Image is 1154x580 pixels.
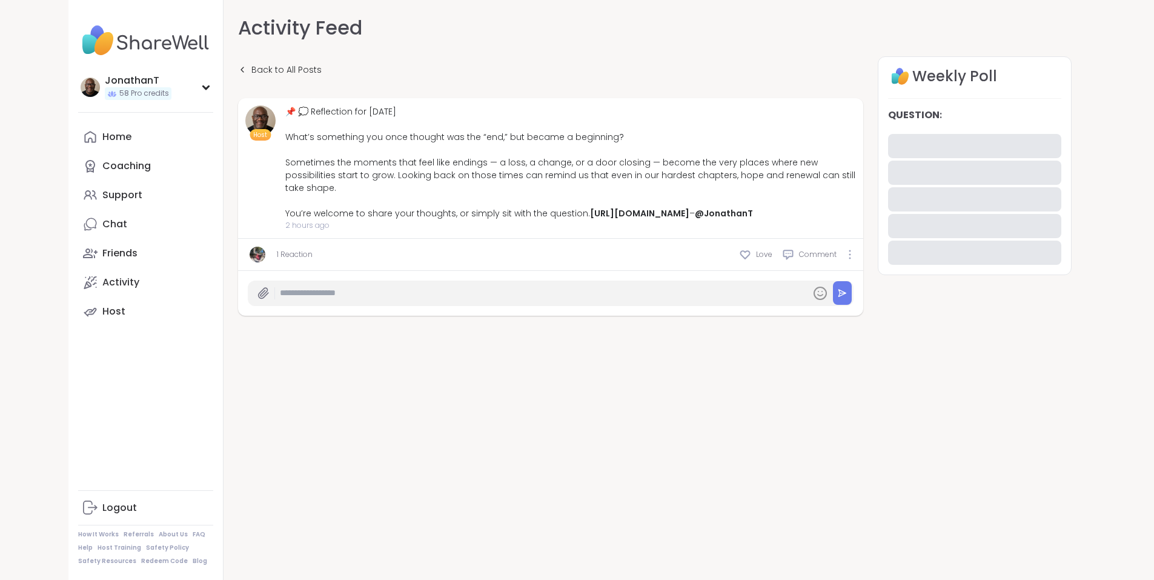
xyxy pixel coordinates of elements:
[78,268,213,297] a: Activity
[78,152,213,181] a: Coaching
[193,530,205,539] a: FAQ
[102,305,125,318] div: Host
[78,122,213,152] a: Home
[78,210,213,239] a: Chat
[146,544,189,552] a: Safety Policy
[102,188,142,202] div: Support
[238,56,322,84] a: Back to All Posts
[105,74,171,87] div: JonathanT
[102,159,151,173] div: Coaching
[250,247,265,262] img: anchor
[98,544,141,552] a: Host Training
[78,19,213,62] img: ShareWell Nav Logo
[799,249,837,260] span: Comment
[695,207,753,219] a: @JonathanT
[193,557,207,565] a: Blog
[888,108,940,122] b: Question
[888,64,912,88] img: Well Logo
[78,530,119,539] a: How It Works
[141,557,188,565] a: Redeem Code
[78,557,136,565] a: Safety Resources
[102,247,138,260] div: Friends
[102,218,127,231] div: Chat
[124,530,154,539] a: Referrals
[159,530,188,539] a: About Us
[78,297,213,326] a: Host
[81,78,100,97] img: JonathanT
[590,207,689,219] a: [URL][DOMAIN_NAME]
[78,239,213,268] a: Friends
[253,130,267,139] span: Host
[102,130,131,144] div: Home
[756,249,772,260] span: Love
[245,105,276,136] img: JonathanT
[285,220,856,231] span: 2 hours ago
[912,66,997,87] h4: Weekly Poll
[285,105,856,220] div: 📌 💭 Reflection for [DATE] What’s something you once thought was the “end,” but became a beginning...
[102,501,137,515] div: Logout
[251,64,322,76] span: Back to All Posts
[119,88,169,99] span: 58 Pro credits
[888,108,1061,122] h3: :
[78,544,93,552] a: Help
[102,276,139,289] div: Activity
[238,15,362,42] h3: Activity Feed
[78,181,213,210] a: Support
[78,493,213,522] a: Logout
[277,249,313,260] a: 1 Reaction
